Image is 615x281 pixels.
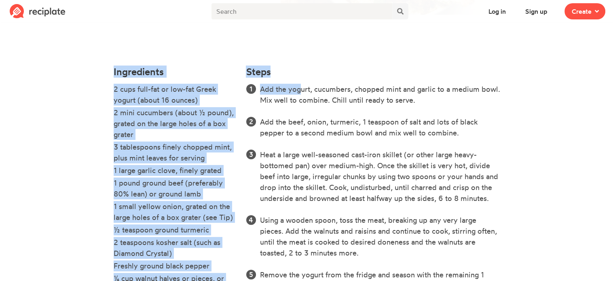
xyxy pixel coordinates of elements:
li: 1 pound ground beef (preferably 80% lean) or ground lamb [114,177,237,201]
button: Sign up [518,3,555,19]
li: 2 cups full-fat or low-fat Greek yogurt (about 16 ounces) [114,84,237,107]
li: Using a wooden spoon, toss the meat, breaking up any very large pieces. Add the walnuts and raisi... [260,215,501,258]
input: Search [211,3,392,19]
button: Create [564,3,605,19]
li: Add the beef, onion, turmeric, 1 teaspoon of salt and lots of black pepper to a second medium bow... [260,116,501,138]
li: 1 large garlic clove, finely grated [114,165,237,177]
h4: Ingredients [114,66,237,77]
li: Add the yogurt, cucumbers, chopped mint and garlic to a medium bowl. Mix well to combine. Chill u... [260,84,501,106]
li: 3 tablespoons finely chopped mint, plus mint leaves for serving [114,142,237,165]
h4: Steps [246,66,271,77]
li: Heat a large well-seasoned cast-iron skillet (or other large heavy-bottomed pan) over medium-high... [260,149,501,204]
li: Freshly ground black pepper [114,260,237,273]
span: Create [572,6,592,16]
li: 2 mini cucumbers (about ½ pound), grated on the large holes of a box grater [114,107,237,142]
li: 1 small yellow onion, grated on the large holes of a box grater (see Tip) [114,201,237,224]
li: 2 teaspoons kosher salt (such as Diamond Crystal) [114,237,237,260]
li: ½ teaspoon ground turmeric [114,224,237,237]
img: Reciplate [10,4,66,19]
button: Log in [481,3,513,19]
